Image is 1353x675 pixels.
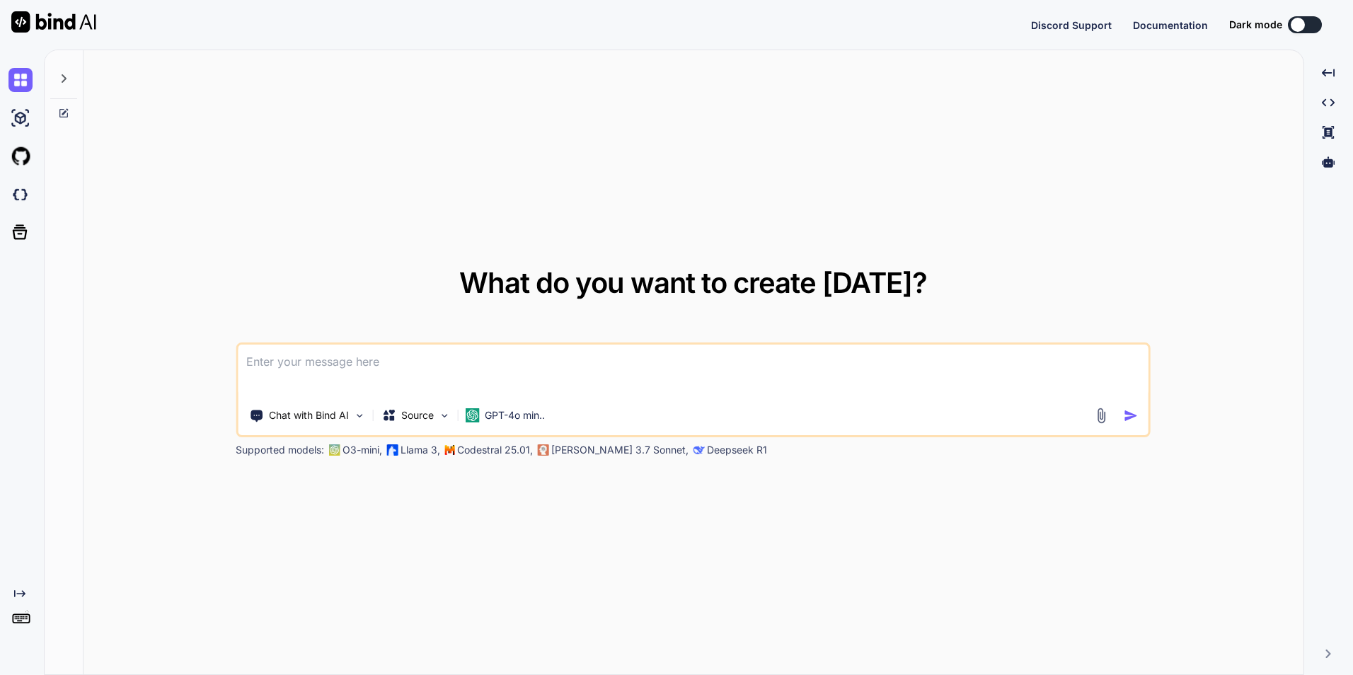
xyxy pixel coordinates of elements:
span: Dark mode [1229,18,1282,32]
p: Codestral 25.01, [457,443,533,457]
span: Discord Support [1031,19,1112,31]
button: Documentation [1133,18,1208,33]
img: attachment [1093,408,1110,424]
img: icon [1124,408,1139,423]
span: Documentation [1133,19,1208,31]
img: claude [537,444,548,456]
p: Source [401,408,434,422]
img: GPT-4o mini [465,408,479,422]
img: ai-studio [8,106,33,130]
img: GPT-4 [328,444,340,456]
img: githubLight [8,144,33,168]
img: chat [8,68,33,92]
p: [PERSON_NAME] 3.7 Sonnet, [551,443,689,457]
p: O3-mini, [342,443,382,457]
p: Chat with Bind AI [269,408,349,422]
p: Supported models: [236,443,324,457]
img: darkCloudIdeIcon [8,183,33,207]
img: Pick Tools [353,410,365,422]
img: claude [693,444,704,456]
p: Llama 3, [401,443,440,457]
img: Mistral-AI [444,445,454,455]
img: Llama2 [386,444,398,456]
img: Pick Models [438,410,450,422]
button: Discord Support [1031,18,1112,33]
p: GPT-4o min.. [485,408,545,422]
span: What do you want to create [DATE]? [459,265,927,300]
p: Deepseek R1 [707,443,767,457]
img: Bind AI [11,11,96,33]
